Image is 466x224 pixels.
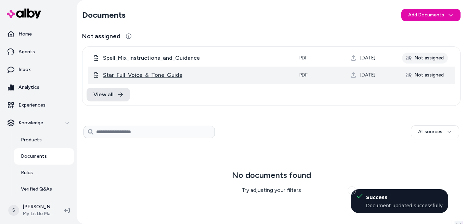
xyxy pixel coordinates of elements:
[87,88,130,101] a: View all
[242,186,301,194] p: Try adjusting your filters
[348,186,356,195] button: Close toast
[411,125,459,138] button: All sources
[3,79,74,96] a: Analytics
[23,210,53,217] span: My Little Magic Shop
[232,170,311,181] h3: No documents found
[4,199,59,221] button: S[PERSON_NAME]My Little Magic Shop
[18,102,46,109] p: Experiences
[21,153,47,160] p: Documents
[93,90,114,99] span: View all
[21,186,52,193] p: Verified Q&As
[402,70,448,81] div: Not assigned
[360,72,375,79] span: [DATE]
[18,48,35,55] p: Agents
[418,128,442,135] span: All sources
[82,31,120,41] span: Not assigned
[93,54,288,62] div: Spell_Mix_Instructions_and_Guidance.pdf
[7,9,41,18] img: alby Logo
[18,84,39,91] p: Analytics
[3,44,74,60] a: Agents
[21,137,42,143] p: Products
[3,97,74,113] a: Experiences
[3,26,74,42] a: Home
[366,202,443,209] div: Document updated successfully
[21,169,33,176] p: Rules
[366,193,443,201] div: Success
[14,148,74,165] a: Documents
[82,10,126,20] h2: Documents
[3,115,74,131] button: Knowledge
[14,132,74,148] a: Products
[23,204,53,210] p: [PERSON_NAME]
[14,165,74,181] a: Rules
[8,205,19,216] span: S
[18,31,32,38] p: Home
[14,181,74,197] a: Verified Q&As
[360,55,375,61] span: [DATE]
[299,55,308,61] span: pdf
[103,71,288,79] span: Star_Full_Voice_&_Tone_Guide
[401,9,461,21] button: Add Documents
[402,53,448,64] div: Not assigned
[18,120,43,126] p: Knowledge
[103,54,288,62] span: Spell_Mix_Instructions_and_Guidance
[299,72,308,78] span: pdf
[3,61,74,78] a: Inbox
[93,71,288,79] div: Star_Full_Voice_&_Tone_Guide.pdf
[18,66,31,73] p: Inbox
